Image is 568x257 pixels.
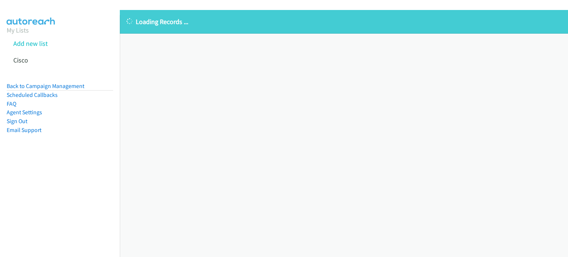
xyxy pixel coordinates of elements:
[13,56,28,64] a: Cisco
[7,118,27,125] a: Sign Out
[7,82,84,89] a: Back to Campaign Management
[7,26,29,34] a: My Lists
[7,109,42,116] a: Agent Settings
[7,126,41,133] a: Email Support
[7,91,58,98] a: Scheduled Callbacks
[13,39,48,48] a: Add new list
[126,17,561,27] p: Loading Records ...
[7,100,16,107] a: FAQ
